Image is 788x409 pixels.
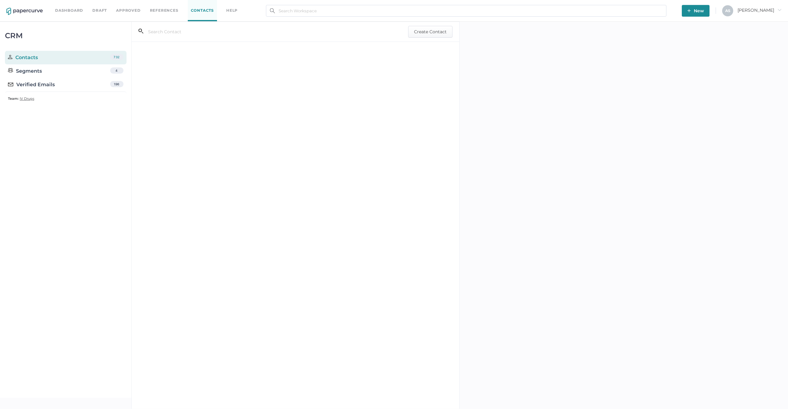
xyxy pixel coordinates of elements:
[266,5,666,17] input: Search Workspace
[150,7,179,14] a: References
[777,8,782,12] i: arrow_right
[8,81,55,88] div: Verified Emails
[8,83,13,86] img: email-icon-black.c777dcea.svg
[110,54,123,60] div: 732
[110,81,123,87] div: 196
[408,28,452,34] a: Create Contact
[682,5,710,17] button: New
[55,7,83,14] a: Dashboard
[226,7,238,14] div: help
[92,7,107,14] a: Draft
[414,26,447,37] span: Create Contact
[687,9,691,12] img: plus-white.e19ec114.svg
[5,33,127,38] div: CRM
[8,55,12,59] img: person.20a629c4.svg
[8,54,38,61] div: Contacts
[6,8,43,15] img: papercurve-logo-colour.7244d18c.svg
[139,29,143,34] i: search_left
[8,95,34,102] a: Team: IV Drugs
[110,67,123,74] div: 4
[116,7,140,14] a: Approved
[270,8,275,13] img: search.bf03fe8b.svg
[8,67,42,75] div: Segments
[20,96,34,101] span: IV Drugs
[725,8,730,13] span: A S
[8,68,13,73] img: segments.b9481e3d.svg
[687,5,704,17] span: New
[143,26,363,38] input: Search Contact
[738,7,782,13] span: [PERSON_NAME]
[408,26,452,38] button: Create Contact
